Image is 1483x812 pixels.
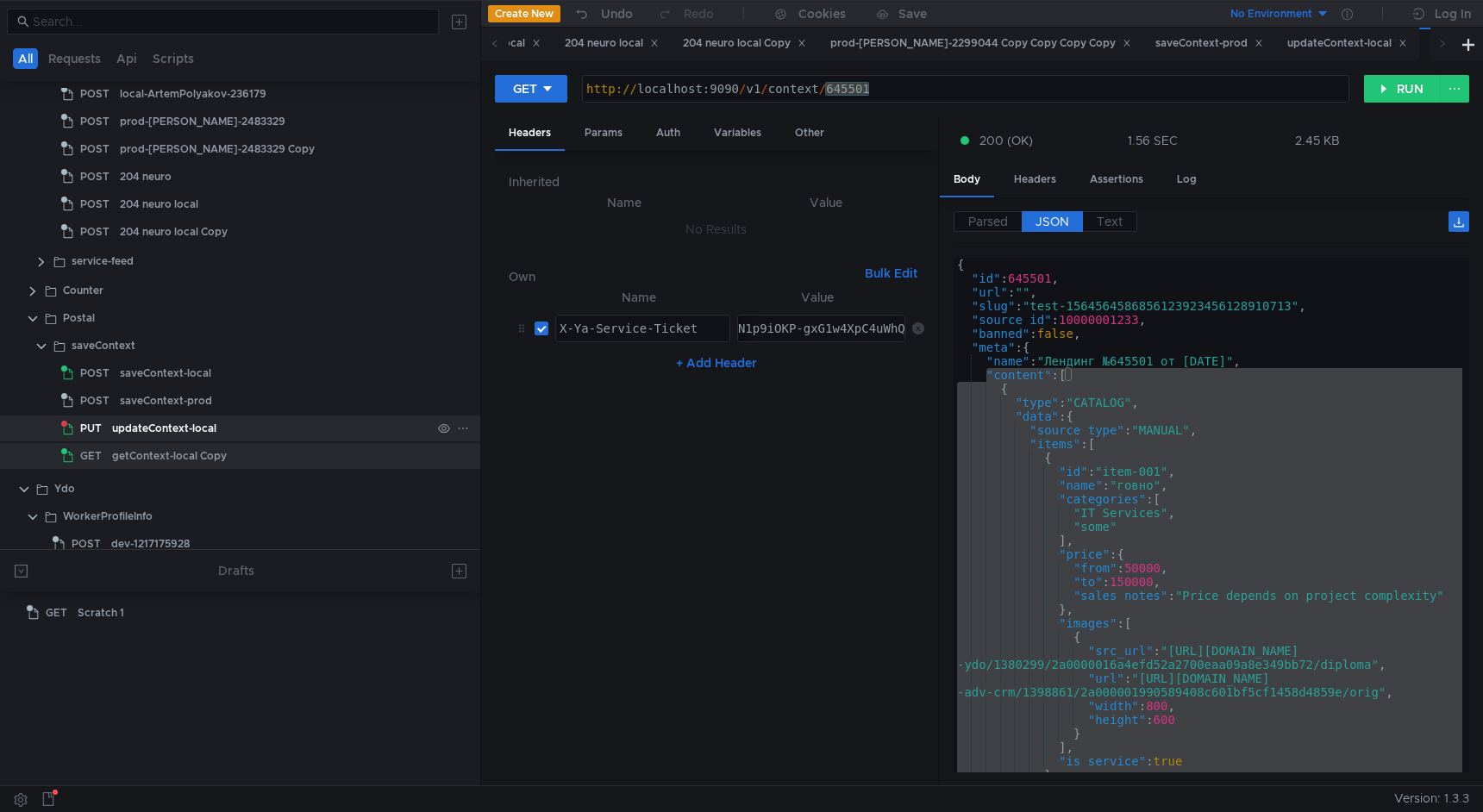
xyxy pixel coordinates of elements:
span: POST [80,360,110,386]
div: 204 neuro local Copy [683,34,806,53]
button: Api [111,48,142,69]
div: saveContext-prod [120,388,212,414]
div: Assertions [1076,164,1157,196]
div: 1.56 SEC [1128,133,1178,148]
button: RUN [1364,75,1441,103]
span: GET [46,600,67,626]
button: Redo [645,1,726,27]
div: Drafts [218,560,254,581]
div: updateContext-local [1287,34,1407,53]
div: GET [513,79,537,98]
span: 200 (OK) [979,131,1033,150]
div: Headers [1000,164,1070,196]
div: 204 neuro [120,164,172,190]
button: GET [495,75,567,103]
button: Scripts [147,48,199,69]
div: Log [1163,164,1211,196]
div: Redo [684,3,714,24]
th: Name [548,287,730,308]
button: Create New [488,5,560,22]
div: dev-1217175928 [111,531,190,557]
div: 204 neuro local [120,191,198,217]
div: 204 neuro local [565,34,659,53]
div: prod-[PERSON_NAME]-2299044 Copy Copy Copy Copy [830,34,1131,53]
button: All [13,48,38,69]
div: prod-[PERSON_NAME]-2483329 [120,109,285,134]
span: POST [80,81,110,107]
div: Params [571,117,636,149]
th: Value [727,192,924,213]
input: Search... [33,12,429,31]
button: Undo [560,1,645,27]
button: + Add Header [669,353,764,373]
div: WorkerProfileInfo [63,503,153,529]
div: updateContext-local [112,415,216,441]
nz-embed-empty: No Results [685,222,747,237]
div: Ydo [54,476,75,502]
div: getContext-local Copy [112,443,227,469]
span: PUT [80,415,102,441]
span: POST [80,109,110,134]
span: POST [80,388,110,414]
span: Text [1097,214,1123,229]
div: Postal [63,305,95,331]
div: Cookies [798,3,846,24]
div: Log In [1435,3,1471,24]
div: Save [898,8,927,20]
div: No Environment [1230,6,1312,22]
th: Name [522,192,727,213]
button: Bulk Edit [858,263,924,284]
h6: Inherited [509,172,924,192]
span: Version: 1.3.3 [1394,786,1469,811]
span: POST [80,164,110,190]
th: Value [730,287,905,308]
div: Undo [601,3,633,24]
span: JSON [1036,214,1069,229]
span: GET [80,443,102,469]
div: local-ArtemPolyakov-236179 [120,81,266,107]
h6: Own [509,266,858,287]
div: saveContext [72,333,135,359]
div: Scratch 1 [78,600,124,626]
div: service-feed [72,248,134,274]
div: Other [781,117,838,149]
div: Headers [495,117,565,151]
div: Counter [63,278,103,303]
span: Parsed [968,214,1008,229]
span: POST [80,191,110,217]
div: Variables [700,117,775,149]
div: Body [940,164,994,197]
div: 204 neuro local Copy [120,219,228,245]
div: prod-[PERSON_NAME]-2483329 Copy [120,136,315,162]
span: POST [80,136,110,162]
span: POST [80,219,110,245]
div: saveContext-prod [1155,34,1263,53]
div: Auth [642,117,694,149]
div: 2.45 KB [1295,133,1340,148]
div: saveContext-local [120,360,211,386]
button: Requests [43,48,106,69]
span: POST [72,531,101,557]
